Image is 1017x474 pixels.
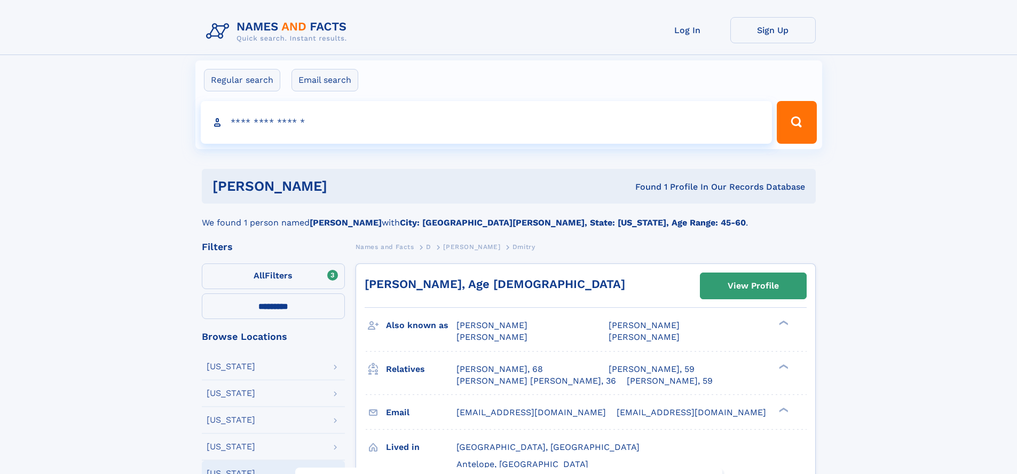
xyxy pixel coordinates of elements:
[776,406,789,413] div: ❯
[776,320,789,327] div: ❯
[310,217,382,228] b: [PERSON_NAME]
[730,17,816,43] a: Sign Up
[627,375,713,387] a: [PERSON_NAME], 59
[456,442,640,452] span: [GEOGRAPHIC_DATA], [GEOGRAPHIC_DATA]
[777,101,816,144] button: Search Button
[776,363,789,370] div: ❯
[481,181,805,193] div: Found 1 Profile In Our Records Database
[609,363,695,375] a: [PERSON_NAME], 59
[386,360,456,378] h3: Relatives
[728,274,779,298] div: View Profile
[456,407,606,417] span: [EMAIL_ADDRESS][DOMAIN_NAME]
[443,243,500,251] span: [PERSON_NAME]
[386,316,456,335] h3: Also known as
[426,240,431,253] a: D
[617,407,766,417] span: [EMAIL_ADDRESS][DOMAIN_NAME]
[291,69,358,91] label: Email search
[207,442,255,451] div: [US_STATE]
[207,362,255,371] div: [US_STATE]
[254,270,265,281] span: All
[426,243,431,251] span: D
[456,375,616,387] a: [PERSON_NAME] [PERSON_NAME], 36
[456,332,527,342] span: [PERSON_NAME]
[204,69,280,91] label: Regular search
[513,243,535,251] span: Dmitry
[386,438,456,456] h3: Lived in
[202,242,345,252] div: Filters
[609,320,680,330] span: [PERSON_NAME]
[400,217,746,228] b: City: [GEOGRAPHIC_DATA][PERSON_NAME], State: [US_STATE], Age Range: 45-60
[456,459,588,469] span: Antelope, [GEOGRAPHIC_DATA]
[207,389,255,398] div: [US_STATE]
[645,17,730,43] a: Log In
[202,332,345,341] div: Browse Locations
[202,263,345,289] label: Filters
[456,320,527,330] span: [PERSON_NAME]
[207,416,255,424] div: [US_STATE]
[201,101,772,144] input: search input
[386,403,456,422] h3: Email
[365,277,625,291] a: [PERSON_NAME], Age [DEMOGRAPHIC_DATA]
[609,332,680,342] span: [PERSON_NAME]
[202,204,816,229] div: We found 1 person named with .
[456,363,543,375] a: [PERSON_NAME], 68
[202,17,356,46] img: Logo Names and Facts
[356,240,414,253] a: Names and Facts
[700,273,806,299] a: View Profile
[212,180,482,193] h1: [PERSON_NAME]
[443,240,500,253] a: [PERSON_NAME]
